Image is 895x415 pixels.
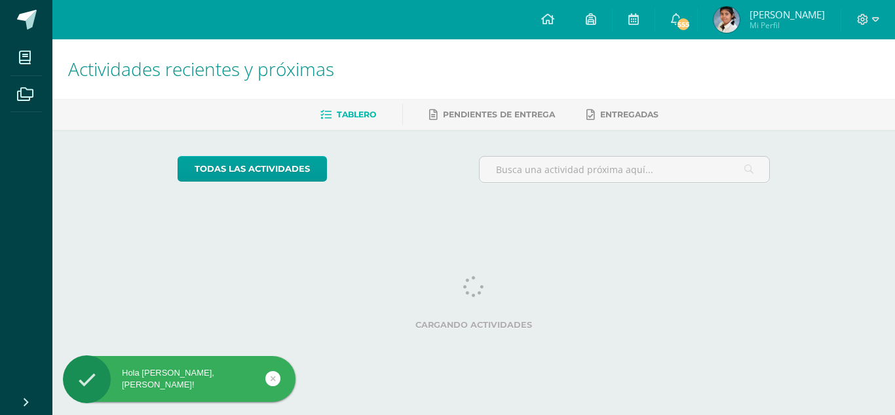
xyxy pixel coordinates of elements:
[68,56,334,81] span: Actividades recientes y próximas
[676,17,691,31] span: 555
[320,104,376,125] a: Tablero
[586,104,658,125] a: Entregadas
[443,109,555,119] span: Pendientes de entrega
[750,8,825,21] span: [PERSON_NAME]
[337,109,376,119] span: Tablero
[178,156,327,182] a: todas las Actividades
[429,104,555,125] a: Pendientes de entrega
[63,367,295,391] div: Hola [PERSON_NAME], [PERSON_NAME]!
[600,109,658,119] span: Entregadas
[714,7,740,33] img: 3b4fbc53528d991918f9a758cf55844f.png
[750,20,825,31] span: Mi Perfil
[480,157,770,182] input: Busca una actividad próxima aquí...
[178,320,771,330] label: Cargando actividades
